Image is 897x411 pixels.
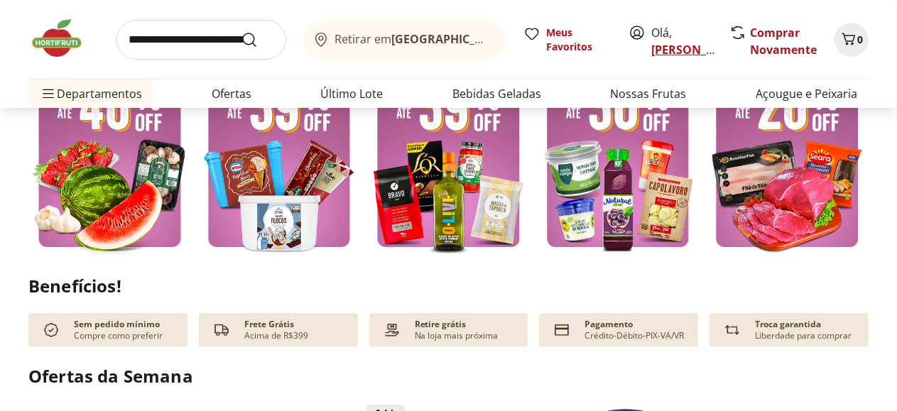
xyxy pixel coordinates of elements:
button: Submit Search [241,31,275,48]
p: Troca garantida [755,319,821,330]
button: Menu [40,77,57,111]
img: check [40,319,62,341]
p: Liberdade para comprar [755,330,852,341]
span: Meus Favoritos [546,26,611,54]
h2: Ofertas da Semana [28,364,869,388]
p: Retire grátis [415,319,467,330]
span: Retirar em [335,33,492,45]
p: Acima de R$399 [244,330,308,341]
img: truck [210,319,233,341]
p: Frete Grátis [244,319,294,330]
a: [PERSON_NAME] [651,42,744,57]
img: Hortifruti [28,17,99,60]
a: Bebidas Geladas [452,85,541,102]
img: payment [381,319,403,341]
input: search [116,20,286,60]
img: feira [28,40,191,257]
img: Devolução [721,319,744,341]
span: Olá, [651,24,714,58]
a: Meus Favoritos [523,26,611,54]
span: 0 [857,33,863,46]
button: Retirar em[GEOGRAPHIC_DATA]/[GEOGRAPHIC_DATA] [303,20,506,60]
img: mercearia [367,40,530,257]
p: Compre como preferir [74,330,163,341]
b: [GEOGRAPHIC_DATA]/[GEOGRAPHIC_DATA] [392,31,631,47]
button: Carrinho [835,23,869,57]
a: Nossas Frutas [610,85,686,102]
img: resfriados [537,40,700,257]
a: Comprar Novamente [750,25,817,57]
p: Pagamento [585,319,633,330]
a: Ofertas [212,85,251,102]
a: Açougue e Peixaria [756,85,857,102]
p: Sem pedido mínimo [74,319,160,330]
p: Crédito-Débito-PIX-VA/VR [585,330,684,341]
h2: Benefícios! [28,276,869,296]
span: Departamentos [40,77,142,111]
a: Último Lote [320,85,383,102]
img: açougue [706,40,869,257]
img: card [550,319,573,341]
p: Na loja mais próxima [415,330,499,341]
img: sorvete [198,40,361,257]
